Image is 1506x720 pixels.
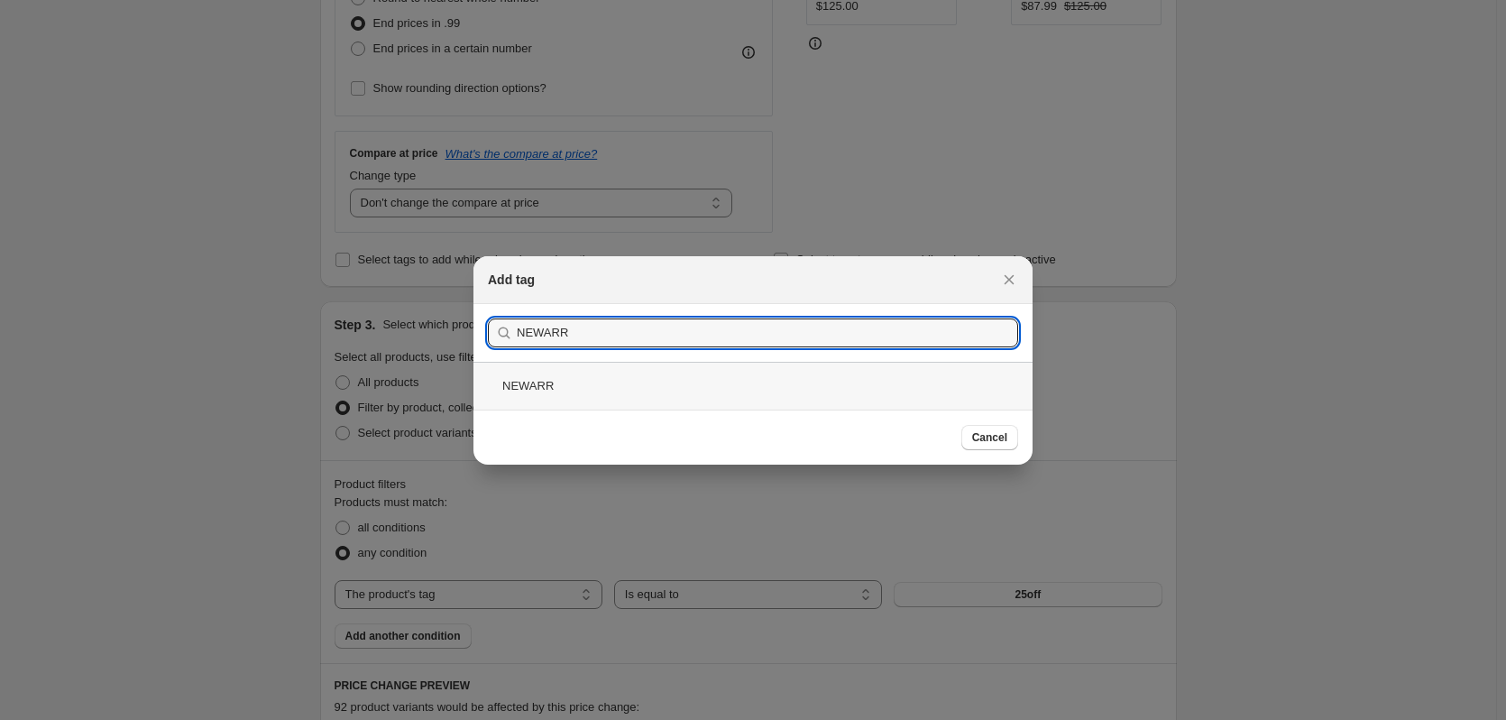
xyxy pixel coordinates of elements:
input: Search tags [517,318,1018,347]
div: NEWARR [473,362,1033,410]
button: Cancel [961,425,1018,450]
span: Cancel [972,430,1007,445]
h2: Add tag [488,271,535,289]
button: Close [996,267,1022,292]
